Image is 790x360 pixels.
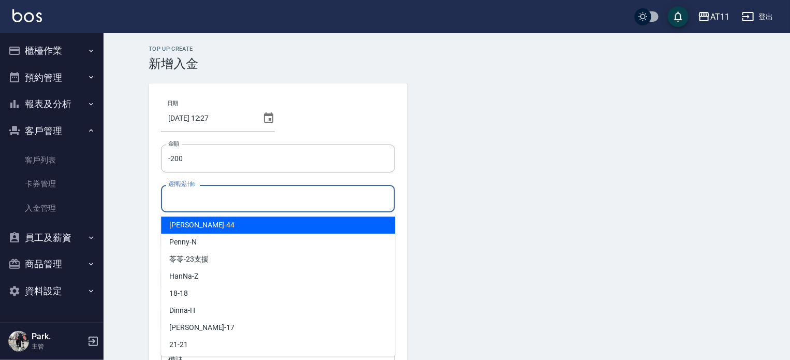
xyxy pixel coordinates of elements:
button: save [668,6,689,27]
label: 日期 [167,99,178,107]
p: 主管 [32,342,84,351]
h3: 新增入金 [149,56,745,71]
span: HanNa -Z [169,271,198,282]
span: 18 -18 [169,288,188,299]
h2: Top Up Create [149,46,745,52]
span: 苓苓 -23支援 [169,254,209,265]
button: AT11 [694,6,734,27]
label: 選擇設計師 [168,180,195,188]
span: Penny -N [169,237,197,248]
button: 資料設定 [4,278,99,305]
img: Person [8,331,29,352]
button: 客戶管理 [4,118,99,145]
span: Dinna -H [169,305,195,316]
span: [PERSON_NAME] -44 [169,220,235,231]
span: 21 -21 [169,339,188,350]
button: 預約管理 [4,64,99,91]
a: 客戶列表 [4,148,99,172]
label: 金額 [168,140,179,148]
a: 入金管理 [4,196,99,220]
a: 卡券管理 [4,172,99,196]
button: 報表及分析 [4,91,99,118]
button: 櫃檯作業 [4,37,99,64]
h5: Park. [32,332,84,342]
button: 商品管理 [4,251,99,278]
span: [PERSON_NAME] -17 [169,322,235,333]
img: Logo [12,9,42,22]
button: 登出 [738,7,778,26]
div: AT11 [710,10,729,23]
button: 員工及薪資 [4,224,99,251]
